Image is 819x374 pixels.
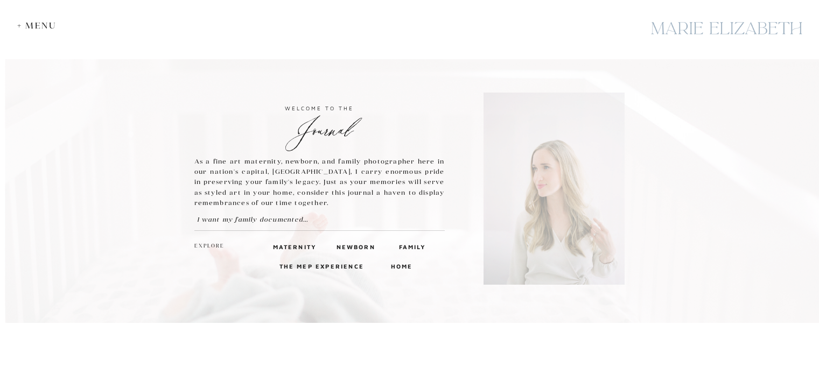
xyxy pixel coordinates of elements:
[17,20,62,31] div: + Menu
[399,242,425,251] a: Family
[194,103,445,113] h3: welcome to the
[197,214,332,224] a: I want my family documented...
[194,156,445,208] p: As a fine art maternity, newborn, and family photographer here in our nation's capital, [GEOGRAPH...
[337,242,373,251] a: Newborn
[273,242,310,251] a: maternity
[279,261,367,271] a: The MEP Experience
[194,242,225,251] h2: explore
[194,115,445,134] h2: Journal
[391,261,411,271] a: home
